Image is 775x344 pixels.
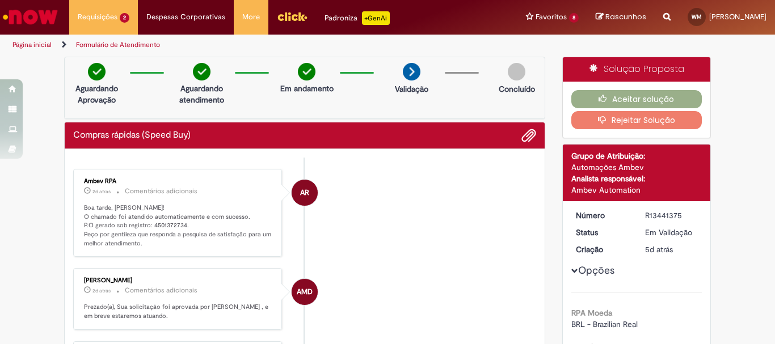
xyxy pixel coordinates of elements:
span: Rascunhos [605,11,646,22]
a: Formulário de Atendimento [76,40,160,49]
small: Comentários adicionais [125,186,197,196]
span: AR [300,179,309,206]
span: BRL - Brazilian Real [571,319,638,329]
img: check-circle-green.png [193,63,210,80]
ul: Trilhas de página [9,35,508,56]
dt: Status [567,227,637,238]
div: Automações Ambev [571,162,702,173]
span: AMD [297,278,313,305]
time: 25/08/2025 16:28:41 [92,188,111,195]
span: 8 [569,13,579,23]
button: Rejeitar Solução [571,111,702,129]
p: Concluído [499,83,535,95]
p: Boa tarde, [PERSON_NAME]! O chamado foi atendido automaticamente e com sucesso. P.O gerado sob re... [84,203,273,248]
div: Em Validação [645,227,698,238]
button: Aceitar solução [571,90,702,108]
p: Aguardando Aprovação [69,83,124,105]
p: Validação [395,83,428,95]
div: Padroniza [325,11,390,25]
div: R13441375 [645,210,698,221]
a: Página inicial [12,40,52,49]
h2: Compras rápidas (Speed Buy) Histórico de tíquete [73,130,191,141]
small: Comentários adicionais [125,286,197,295]
time: 25/08/2025 16:14:14 [92,287,111,294]
span: [PERSON_NAME] [709,12,766,22]
span: Requisições [78,11,117,23]
span: More [242,11,260,23]
dt: Número [567,210,637,221]
div: 22/08/2025 20:40:31 [645,244,698,255]
time: 22/08/2025 20:40:31 [645,244,673,254]
span: WM [692,13,702,20]
span: 5d atrás [645,244,673,254]
img: check-circle-green.png [298,63,315,80]
dt: Criação [567,244,637,255]
img: click_logo_yellow_360x200.png [277,8,308,25]
img: img-circle-grey.png [508,63,525,80]
div: Alex Marcelino De Oliveira [292,279,318,305]
b: RPA Moeda [571,308,612,318]
div: [PERSON_NAME] [84,277,273,284]
img: arrow-next.png [403,63,420,80]
div: Ambev RPA [84,178,273,185]
span: 2d atrás [92,287,111,294]
div: Solução Proposta [563,57,711,82]
p: Em andamento [280,83,334,94]
p: +GenAi [362,11,390,25]
button: Adicionar anexos [521,128,536,143]
img: check-circle-green.png [88,63,106,80]
div: Ambev RPA [292,180,318,206]
p: Aguardando atendimento [174,83,229,105]
span: 2 [120,13,129,23]
span: Despesas Corporativas [146,11,225,23]
p: Prezado(a), Sua solicitação foi aprovada por [PERSON_NAME] , e em breve estaremos atuando. [84,303,273,320]
div: Analista responsável: [571,173,702,184]
span: Favoritos [536,11,567,23]
a: Rascunhos [596,12,646,23]
div: Grupo de Atribuição: [571,150,702,162]
div: Ambev Automation [571,184,702,196]
span: 2d atrás [92,188,111,195]
img: ServiceNow [1,6,60,28]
